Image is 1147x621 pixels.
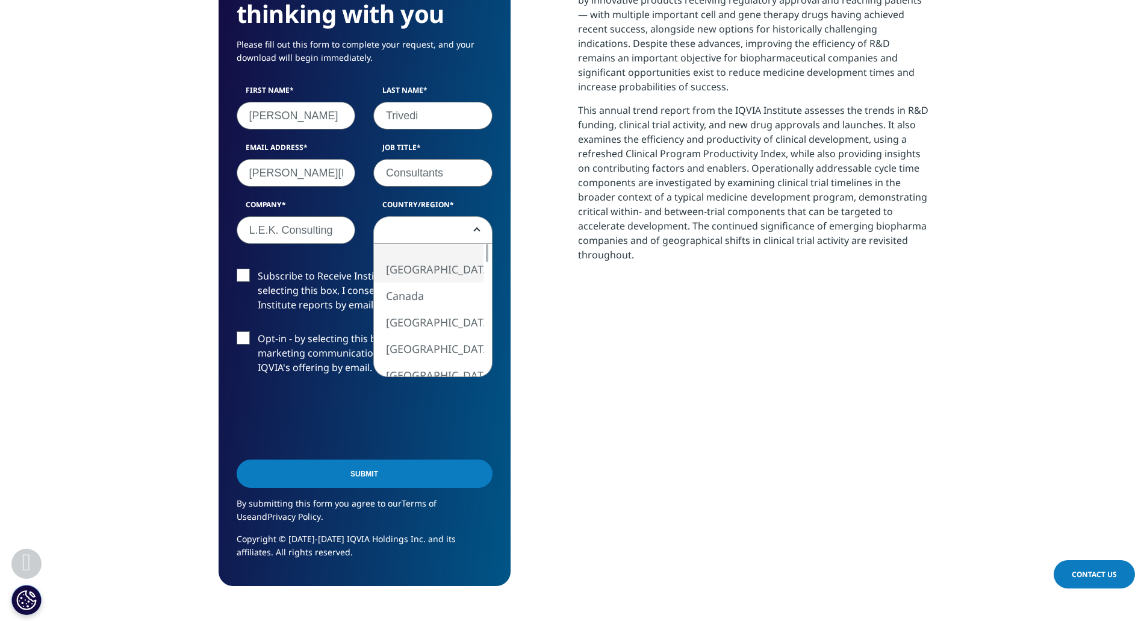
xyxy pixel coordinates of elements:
[373,142,493,159] label: Job Title
[373,85,493,102] label: Last Name
[11,585,42,615] button: Cookies Settings
[237,85,356,102] label: First Name
[578,103,929,271] p: This annual trend report from the IQVIA Institute assesses the trends in R&D funding, clinical tr...
[237,331,493,381] label: Opt-in - by selecting this box, I consent to receiving marketing communications and information a...
[374,309,483,335] li: [GEOGRAPHIC_DATA]
[237,38,493,73] p: Please fill out this form to complete your request, and your download will begin immediately.
[237,394,420,441] iframe: reCAPTCHA
[237,532,493,568] p: Copyright © [DATE]-[DATE] IQVIA Holdings Inc. and its affiliates. All rights reserved.
[237,199,356,216] label: Company
[237,142,356,159] label: Email Address
[237,269,493,319] label: Subscribe to Receive Institute Reports - by selecting this box, I consent to receiving IQVIA Inst...
[1072,569,1117,579] span: Contact Us
[237,460,493,488] input: Submit
[237,497,493,532] p: By submitting this form you agree to our and .
[374,362,483,389] li: [GEOGRAPHIC_DATA]
[1054,560,1135,588] a: Contact Us
[374,282,483,309] li: Canada
[374,335,483,362] li: [GEOGRAPHIC_DATA]
[373,199,493,216] label: Country/Region
[267,511,321,522] a: Privacy Policy
[374,256,483,282] li: [GEOGRAPHIC_DATA]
